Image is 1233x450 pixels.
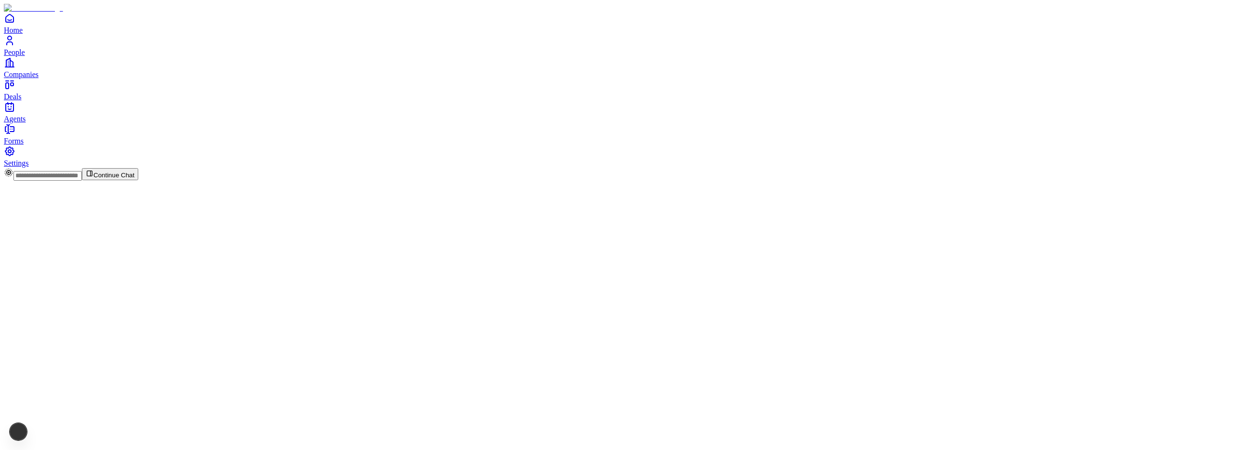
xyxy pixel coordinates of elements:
span: Agents [4,115,26,123]
span: Forms [4,137,24,145]
a: Home [4,13,1229,34]
a: Settings [4,146,1229,167]
img: Item Brain Logo [4,4,63,13]
span: Continue Chat [93,172,134,179]
a: Agents [4,101,1229,123]
span: Deals [4,93,21,101]
span: Home [4,26,23,34]
span: Companies [4,70,39,79]
button: Continue Chat [82,168,138,180]
a: Deals [4,79,1229,101]
a: Companies [4,57,1229,79]
a: Forms [4,123,1229,145]
a: People [4,35,1229,56]
span: People [4,48,25,56]
span: Settings [4,159,29,167]
div: Continue Chat [4,168,1229,181]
